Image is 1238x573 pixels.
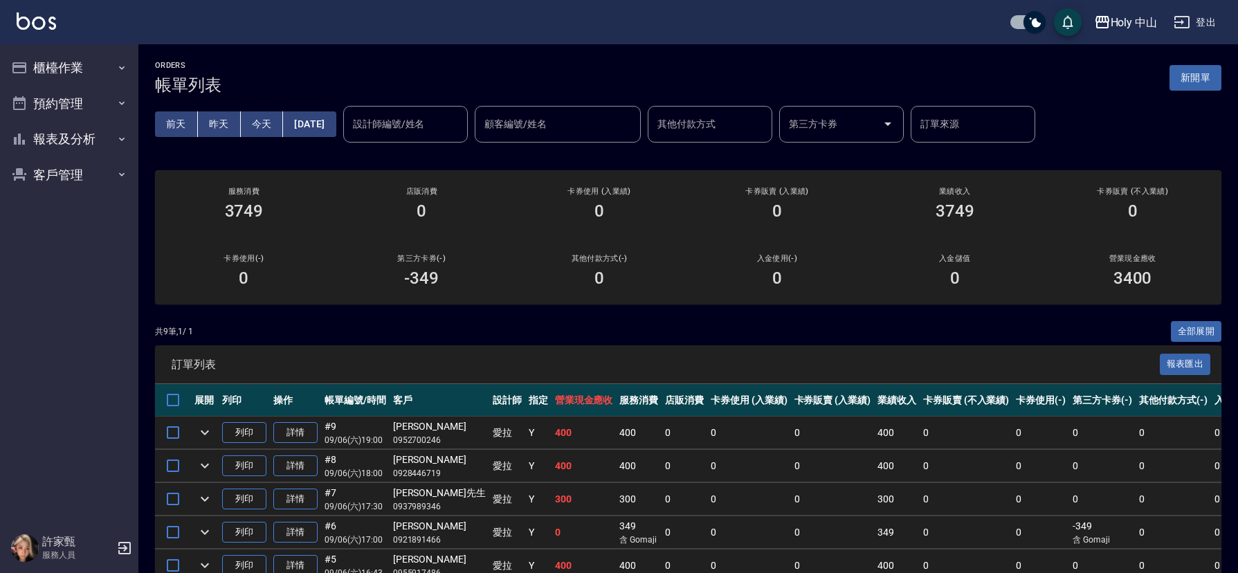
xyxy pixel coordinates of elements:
[1113,269,1152,288] h3: 3400
[42,535,113,549] h5: 許家甄
[283,111,336,137] button: [DATE]
[704,254,849,263] h2: 入金使用(-)
[616,516,662,549] td: 349
[393,534,486,546] p: 0921891466
[616,417,662,449] td: 400
[1089,8,1163,37] button: Holy 中山
[791,516,875,549] td: 0
[662,384,707,417] th: 店販消費
[198,111,241,137] button: 昨天
[1136,516,1212,549] td: 0
[194,455,215,476] button: expand row
[1069,483,1136,516] td: 0
[1060,187,1205,196] h2: 卡券販賣 (不入業績)
[194,522,215,543] button: expand row
[874,516,920,549] td: 349
[791,450,875,482] td: 0
[1111,14,1158,31] div: Holy 中山
[225,201,264,221] h3: 3749
[241,111,284,137] button: 今天
[1069,516,1136,549] td: -349
[155,75,221,95] h3: 帳單列表
[552,483,617,516] td: 300
[527,254,672,263] h2: 其他付款方式(-)
[1171,321,1222,343] button: 全部展開
[273,422,318,444] a: 詳情
[325,434,386,446] p: 09/06 (六) 19:00
[1069,450,1136,482] td: 0
[417,201,426,221] h3: 0
[552,384,617,417] th: 營業現金應收
[525,516,552,549] td: Y
[222,489,266,510] button: 列印
[1012,483,1069,516] td: 0
[874,384,920,417] th: 業績收入
[155,111,198,137] button: 前天
[594,269,604,288] h3: 0
[390,384,489,417] th: 客戶
[489,516,525,549] td: 愛拉
[393,434,486,446] p: 0952700246
[325,534,386,546] p: 09/06 (六) 17:00
[920,384,1012,417] th: 卡券販賣 (不入業績)
[1060,254,1205,263] h2: 營業現金應收
[707,483,791,516] td: 0
[1012,450,1069,482] td: 0
[1160,354,1211,375] button: 報表匯出
[707,516,791,549] td: 0
[594,201,604,221] h3: 0
[172,187,316,196] h3: 服務消費
[1012,417,1069,449] td: 0
[6,157,133,193] button: 客戶管理
[662,483,707,516] td: 0
[6,50,133,86] button: 櫃檯作業
[393,453,486,467] div: [PERSON_NAME]
[222,522,266,543] button: 列印
[552,417,617,449] td: 400
[321,516,390,549] td: #6
[552,516,617,549] td: 0
[489,483,525,516] td: 愛拉
[1054,8,1082,36] button: save
[155,61,221,70] h2: ORDERS
[194,489,215,509] button: expand row
[1136,483,1212,516] td: 0
[1073,534,1132,546] p: 含 Gomaji
[1136,450,1212,482] td: 0
[349,187,494,196] h2: 店販消費
[1169,71,1221,84] a: 新開單
[662,450,707,482] td: 0
[393,486,486,500] div: [PERSON_NAME]先生
[321,450,390,482] td: #8
[1012,384,1069,417] th: 卡券使用(-)
[239,269,248,288] h3: 0
[42,549,113,561] p: 服務人員
[525,417,552,449] td: Y
[791,483,875,516] td: 0
[393,467,486,480] p: 0928446719
[172,254,316,263] h2: 卡券使用(-)
[552,450,617,482] td: 400
[920,516,1012,549] td: 0
[222,422,266,444] button: 列印
[772,201,782,221] h3: 0
[1136,384,1212,417] th: 其他付款方式(-)
[1136,417,1212,449] td: 0
[525,384,552,417] th: 指定
[616,483,662,516] td: 300
[219,384,270,417] th: 列印
[882,254,1027,263] h2: 入金儲值
[950,269,960,288] h3: 0
[194,422,215,443] button: expand row
[525,450,552,482] td: Y
[489,417,525,449] td: 愛拉
[6,121,133,157] button: 報表及分析
[6,86,133,122] button: 預約管理
[393,552,486,567] div: [PERSON_NAME]
[874,417,920,449] td: 400
[1128,201,1138,221] h3: 0
[1069,417,1136,449] td: 0
[489,450,525,482] td: 愛拉
[662,417,707,449] td: 0
[325,500,386,513] p: 09/06 (六) 17:30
